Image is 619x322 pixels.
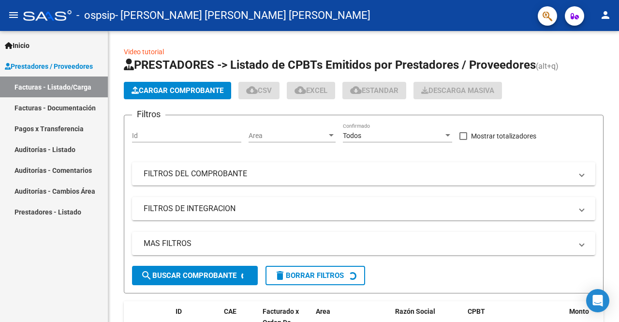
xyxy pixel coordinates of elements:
[350,84,362,96] mat-icon: cloud_download
[536,61,559,71] span: (alt+q)
[265,266,365,285] button: Borrar Filtros
[132,162,595,185] mat-expansion-panel-header: FILTROS DEL COMPROBANTE
[274,271,344,280] span: Borrar Filtros
[224,307,236,315] span: CAE
[246,86,272,95] span: CSV
[569,307,589,315] span: Monto
[141,271,236,280] span: Buscar Comprobante
[238,82,280,99] button: CSV
[471,130,536,142] span: Mostrar totalizadores
[295,86,327,95] span: EXCEL
[132,266,258,285] button: Buscar Comprobante
[295,84,306,96] mat-icon: cloud_download
[600,9,611,21] mat-icon: person
[468,307,485,315] span: CPBT
[586,289,609,312] div: Open Intercom Messenger
[249,132,327,140] span: Area
[132,86,223,95] span: Cargar Comprobante
[124,82,231,99] button: Cargar Comprobante
[421,86,494,95] span: Descarga Masiva
[144,238,572,249] mat-panel-title: MAS FILTROS
[5,40,29,51] span: Inicio
[144,203,572,214] mat-panel-title: FILTROS DE INTEGRACION
[124,58,536,72] span: PRESTADORES -> Listado de CPBTs Emitidos por Prestadores / Proveedores
[8,9,19,21] mat-icon: menu
[176,307,182,315] span: ID
[413,82,502,99] button: Descarga Masiva
[144,169,572,179] mat-panel-title: FILTROS DEL COMPROBANTE
[287,82,335,99] button: EXCEL
[413,82,502,99] app-download-masive: Descarga masiva de comprobantes (adjuntos)
[124,48,164,56] a: Video tutorial
[141,270,152,281] mat-icon: search
[342,82,406,99] button: Estandar
[76,5,115,26] span: - ospsip
[132,107,165,121] h3: Filtros
[274,270,286,281] mat-icon: delete
[115,5,370,26] span: - [PERSON_NAME] [PERSON_NAME] [PERSON_NAME]
[350,86,398,95] span: Estandar
[246,84,258,96] mat-icon: cloud_download
[316,307,330,315] span: Area
[343,132,361,139] span: Todos
[5,61,93,72] span: Prestadores / Proveedores
[395,307,435,315] span: Razón Social
[132,197,595,220] mat-expansion-panel-header: FILTROS DE INTEGRACION
[132,232,595,255] mat-expansion-panel-header: MAS FILTROS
